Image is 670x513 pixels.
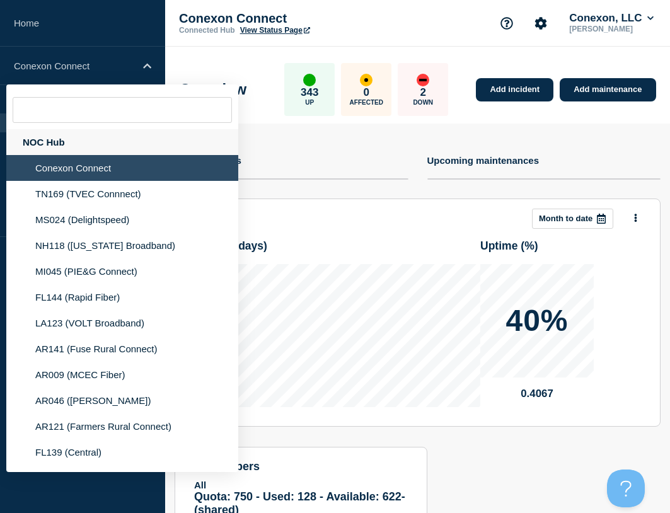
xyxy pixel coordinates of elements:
[420,86,426,99] p: 2
[6,310,238,336] li: LA123 (VOLT Broadband)
[480,239,538,253] h3: Uptime ( % )
[6,155,238,181] li: Conexon Connect
[6,258,238,284] li: MI045 (PIE&G Connect)
[364,86,369,99] p: 0
[6,439,238,465] li: FL139 (Central)
[567,12,656,25] button: Conexon, LLC
[494,10,520,37] button: Support
[6,388,238,413] li: AR046 ([PERSON_NAME])
[6,362,238,388] li: AR009 (MCEC Fiber)
[14,61,135,71] p: Conexon Connect
[567,25,656,33] p: [PERSON_NAME]
[539,214,592,223] p: Month to date
[6,336,238,362] li: AR141 (Fuse Rural Connect)
[560,78,656,101] a: Add maintenance
[194,480,408,490] p: All
[505,306,568,336] p: 40%
[480,388,594,400] p: 0.4067
[180,81,247,98] h1: Overview
[607,470,645,507] iframe: Help Scout Beacon - Open
[417,74,429,86] div: down
[476,78,553,101] a: Add incident
[6,233,238,258] li: NH118 ([US_STATE] Broadband)
[194,460,408,473] h4: subscribers
[303,74,316,86] div: up
[360,74,373,86] div: affected
[6,413,238,439] li: AR121 (Farmers Rural Connect)
[6,207,238,233] li: MS024 (Delightspeed)
[528,10,554,37] button: Account settings
[413,99,433,106] p: Down
[427,155,540,166] h4: Upcoming maintenances
[350,99,383,106] p: Affected
[6,181,238,207] li: TN169 (TVEC Connnect)
[305,99,314,106] p: Up
[179,11,431,26] p: Conexon Connect
[6,284,238,310] li: FL144 (Rapid Fiber)
[240,26,310,35] a: View Status Page
[301,86,318,99] p: 343
[6,129,238,155] div: NOC Hub
[179,26,235,35] p: Connected Hub
[532,209,613,229] button: Month to date
[6,465,238,502] li: IN043 ([GEOGRAPHIC_DATA] REMC Broadband)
